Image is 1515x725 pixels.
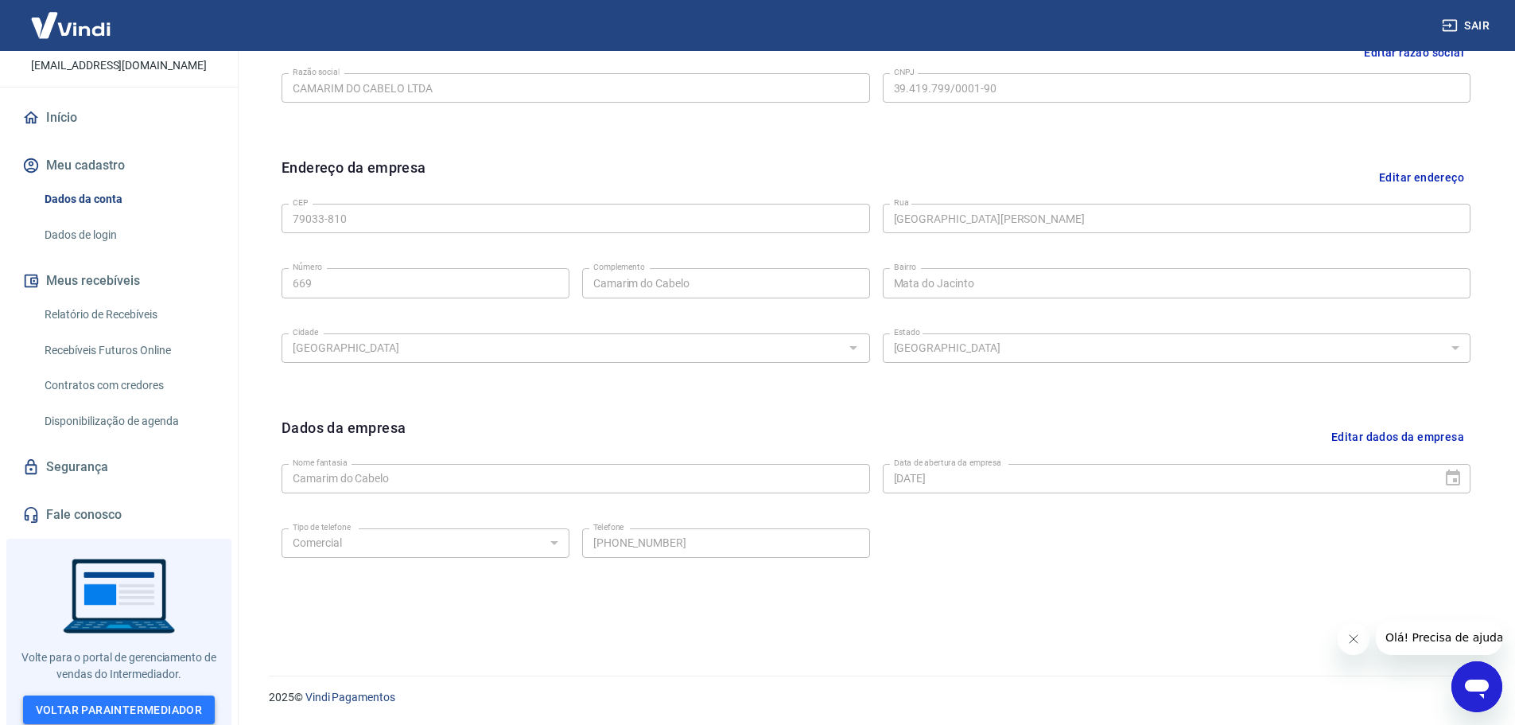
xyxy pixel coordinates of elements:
input: Digite aqui algumas palavras para buscar a cidade [286,338,839,358]
label: Cidade [293,326,318,338]
h6: Endereço da empresa [282,157,426,197]
a: Disponibilização de agenda [38,405,219,438]
label: Nome fantasia [293,457,348,469]
span: Olá! Precisa de ajuda? [10,11,134,24]
label: CEP [293,197,308,209]
a: Fale conosco [19,497,219,532]
a: Segurança [19,450,219,485]
iframe: Fechar mensagem [1338,623,1369,655]
label: Bairro [894,261,916,273]
a: Recebíveis Futuros Online [38,334,219,367]
p: 2025 © [269,689,1477,706]
button: Editar razão social [1358,38,1470,68]
iframe: Botão para abrir a janela de mensagens [1451,661,1502,712]
a: Início [19,100,219,135]
a: Contratos com credores [38,369,219,402]
p: [EMAIL_ADDRESS][DOMAIN_NAME] [31,57,207,74]
label: Razão social [293,66,340,78]
label: Rua [894,197,909,209]
label: Complemento [593,261,645,273]
button: Editar dados da empresa [1325,417,1470,458]
input: DD/MM/YYYY [883,464,1431,493]
label: Número [293,261,322,273]
button: Editar endereço [1373,157,1470,197]
button: Meu cadastro [19,148,219,183]
label: CNPJ [894,66,915,78]
a: Dados de login [38,219,219,251]
p: [PERSON_NAME] [55,34,182,51]
a: Voltar paraIntermediador [23,696,216,725]
a: Dados da conta [38,183,219,216]
label: Telefone [593,521,624,533]
button: Meus recebíveis [19,263,219,298]
h6: Dados da empresa [282,417,406,458]
img: Vindi [19,1,122,49]
label: Data de abertura da empresa [894,457,1001,469]
a: Vindi Pagamentos [305,691,395,704]
label: Tipo de telefone [293,521,351,533]
label: Estado [894,326,920,338]
button: Sair [1439,11,1496,41]
iframe: Mensagem da empresa [1376,620,1502,655]
a: Relatório de Recebíveis [38,298,219,331]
